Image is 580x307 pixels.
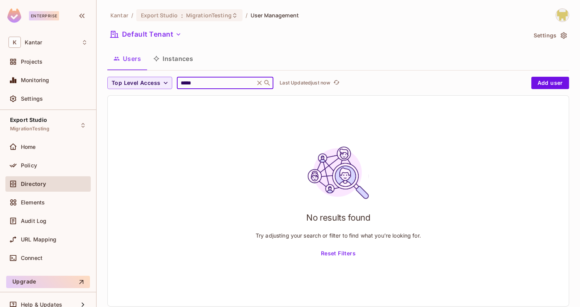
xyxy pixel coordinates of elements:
span: MigrationTesting [10,126,49,132]
p: Last Updated just now [280,80,330,86]
button: Settings [531,29,569,42]
div: Enterprise [29,11,59,20]
span: Click to refresh data [330,78,341,88]
img: Girishankar.VP@kantar.com [556,9,569,22]
span: MigrationTesting [186,12,232,19]
button: Default Tenant [107,28,185,40]
span: Settings [21,96,43,102]
span: K [8,37,21,48]
button: Reset Filters [318,248,359,260]
button: Upgrade [6,276,90,288]
img: SReyMgAAAABJRU5ErkJggg== [7,8,21,23]
button: Instances [147,49,199,68]
span: Home [21,144,36,150]
span: URL Mapping [21,236,57,243]
span: Top Level Access [112,78,160,88]
span: Audit Log [21,218,46,224]
button: Add user [531,77,569,89]
span: Elements [21,199,45,206]
span: Projects [21,59,42,65]
span: User Management [251,12,299,19]
span: Workspace: Kantar [25,39,42,46]
span: : [181,12,183,19]
h1: No results found [306,212,370,223]
span: the active workspace [110,12,128,19]
span: refresh [333,79,340,87]
span: Directory [21,181,46,187]
p: Try adjusting your search or filter to find what you’re looking for. [256,232,421,239]
span: Export Studio [141,12,178,19]
span: Export Studio [10,117,47,123]
button: refresh [332,78,341,88]
li: / [131,12,133,19]
li: / [246,12,248,19]
span: Monitoring [21,77,49,83]
button: Top Level Access [107,77,172,89]
button: Users [107,49,147,68]
span: Connect [21,255,42,261]
span: Policy [21,162,37,169]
